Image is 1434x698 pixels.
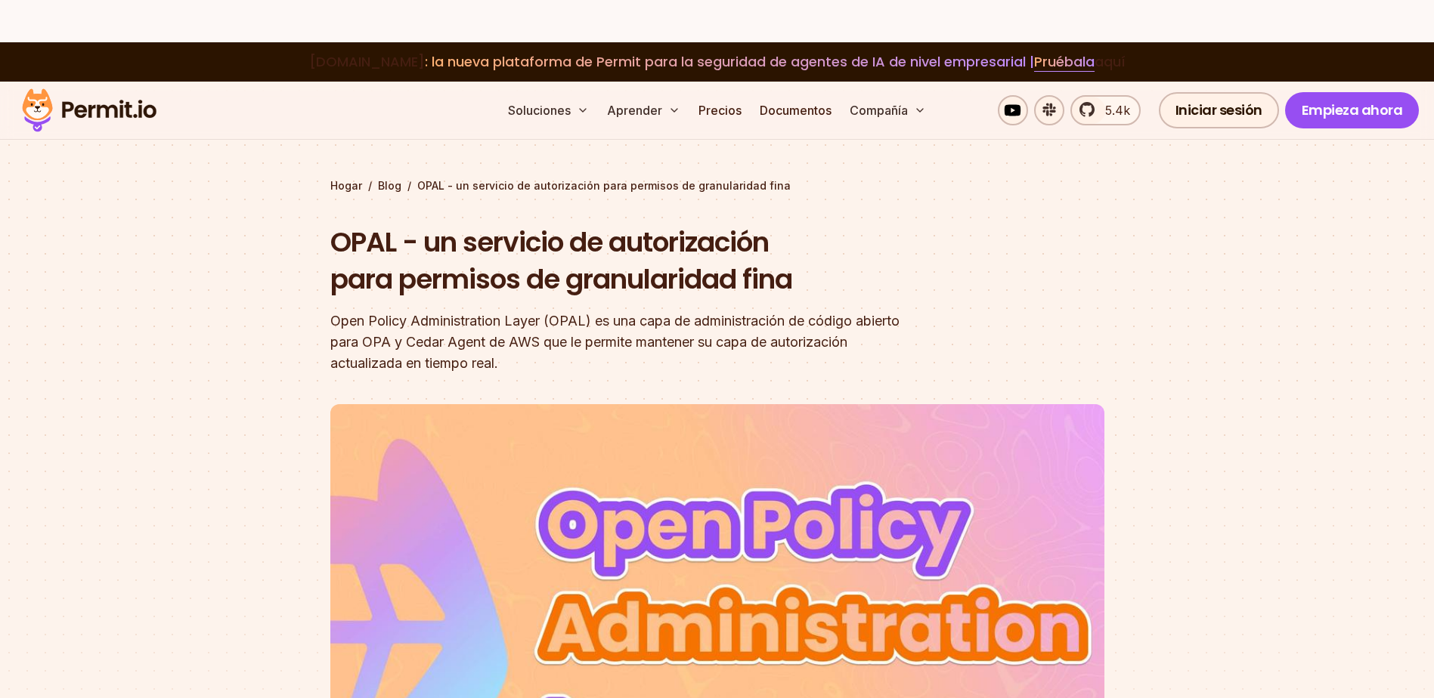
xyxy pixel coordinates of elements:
font: Iniciar sesión [1175,100,1262,119]
font: Soluciones [508,103,571,118]
button: Compañía [844,95,932,125]
font: Pruébala [1034,52,1095,71]
font: Hogar [330,179,362,192]
font: Blog [378,179,401,192]
a: 5.4k [1070,95,1141,125]
font: [DOMAIN_NAME] [309,52,425,71]
font: Aprender [607,103,662,118]
font: / [368,179,372,192]
a: Pruébala [1034,52,1095,72]
a: Documentos [754,95,838,125]
a: Hogar [330,178,362,193]
font: Documentos [760,103,832,118]
font: Precios [698,103,742,118]
font: : la nueva plataforma de Permit para la seguridad de agentes de IA de nivel empresarial | [425,52,1034,71]
font: aquí [1095,52,1126,71]
button: Aprender [601,95,686,125]
a: Iniciar sesión [1159,92,1279,128]
a: Precios [692,95,748,125]
a: Empieza ahora [1285,92,1420,128]
font: OPAL - un servicio de autorización para permisos de granularidad fina [330,223,792,299]
font: / [407,179,411,192]
font: Empieza ahora [1302,100,1403,119]
font: Compañía [850,103,908,118]
font: 5.4k [1105,103,1130,118]
button: Soluciones [502,95,595,125]
font: Open Policy Administration Layer (OPAL) es una capa de administración de código abierto para OPA ... [330,313,900,371]
img: Logotipo del permiso [15,85,163,136]
a: Blog [378,178,401,193]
